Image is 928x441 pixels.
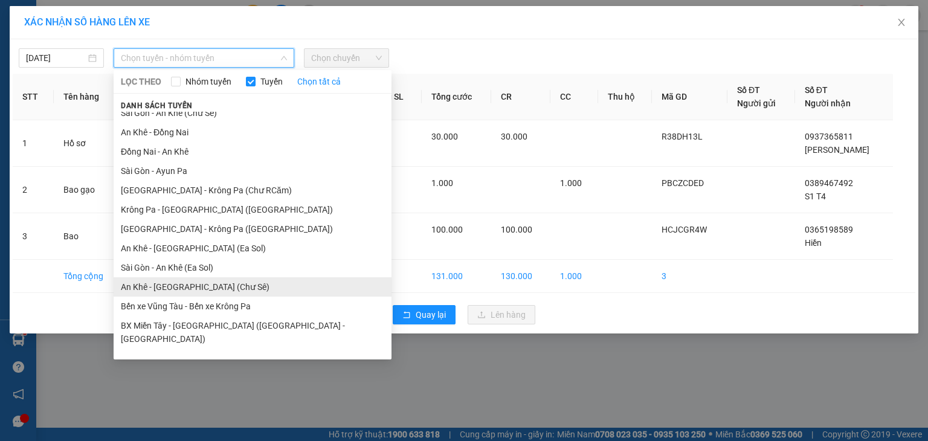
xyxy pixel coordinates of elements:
th: CC [550,74,598,120]
li: Đồng Nai - An Khê [114,142,391,161]
td: 3 [652,260,727,293]
span: 100.000 [431,225,463,234]
th: Tên hàng [54,74,123,120]
span: Số ĐT [805,85,828,95]
button: Close [884,6,918,40]
span: 30.000 [431,132,458,141]
td: Tổng cộng [54,260,123,293]
span: 0937365811 [805,132,853,141]
td: Hồ sơ [54,120,123,167]
td: 3 [363,260,422,293]
td: Bao gạo [54,167,123,213]
button: rollbackQuay lại [393,305,456,324]
li: [GEOGRAPHIC_DATA] - Krông Pa (Chư RCăm) [114,181,391,200]
span: 100.000 [501,225,532,234]
span: Nhóm tuyến [181,75,236,88]
td: 130.000 [491,260,550,293]
span: Người nhận [805,98,851,108]
span: Người gửi [737,98,776,108]
td: 1 [13,120,54,167]
td: 2 [13,167,54,213]
li: BX Krông Pa - BX Miền Tây ([GEOGRAPHIC_DATA] - [GEOGRAPHIC_DATA]) [114,349,391,381]
span: Quay lại [416,308,446,321]
li: Sài Gòn - An Khê (Ea Sol) [114,258,391,277]
span: XÁC NHẬN SỐ HÀNG LÊN XE [24,16,150,28]
th: Tổng cước [422,74,491,120]
span: HCJCGR4W [662,225,707,234]
span: 1.000 [431,178,453,188]
span: 1.000 [560,178,582,188]
li: BX Miền Tây - [GEOGRAPHIC_DATA] ([GEOGRAPHIC_DATA] - [GEOGRAPHIC_DATA]) [114,316,391,349]
span: rollback [402,311,411,320]
span: Tuyến [256,75,288,88]
b: [DOMAIN_NAME] [161,10,292,30]
li: Bến xe Vũng Tàu - Bến xe Krông Pa [114,297,391,316]
li: Sài Gòn - Ayun Pa [114,161,391,181]
button: uploadLên hàng [468,305,535,324]
li: An Khê - [GEOGRAPHIC_DATA] (Ea Sol) [114,239,391,258]
th: Thu hộ [598,74,652,120]
span: close [897,18,906,27]
span: 0389467492 [805,178,853,188]
span: down [280,54,288,62]
td: 3 [13,213,54,260]
li: Krông Pa - [GEOGRAPHIC_DATA] ([GEOGRAPHIC_DATA]) [114,200,391,219]
span: PBCZCDED [662,178,704,188]
span: R38DH13L [662,132,703,141]
h2: R38DH13L [7,70,97,90]
td: 131.000 [422,260,491,293]
li: An Khê - [GEOGRAPHIC_DATA] (Chư Sê) [114,277,391,297]
th: Mã GD [652,74,727,120]
li: Sài Gòn - An Khê (Chư Sê) [114,103,391,123]
span: Chọn tuyến - nhóm tuyến [121,49,287,67]
b: Cô Hai [73,28,128,48]
span: LỌC THEO [121,75,161,88]
td: Bao [54,213,123,260]
input: 15/10/2025 [26,51,86,65]
li: [GEOGRAPHIC_DATA] - Krông Pa ([GEOGRAPHIC_DATA]) [114,219,391,239]
span: Chọn chuyến [311,49,382,67]
a: Chọn tất cả [297,75,341,88]
span: [PERSON_NAME] [805,145,869,155]
span: 0365198589 [805,225,853,234]
th: CR [491,74,550,120]
span: S1 T4 [805,192,826,201]
li: An Khê - Đồng Nai [114,123,391,142]
th: STT [13,74,54,120]
h2: VP Nhận: [PERSON_NAME] HCM [63,70,292,184]
span: Số ĐT [737,85,760,95]
span: Hiền [805,238,822,248]
td: 1.000 [550,260,598,293]
th: Tổng SL [363,74,422,120]
span: Danh sách tuyến [114,100,200,111]
span: 30.000 [501,132,527,141]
